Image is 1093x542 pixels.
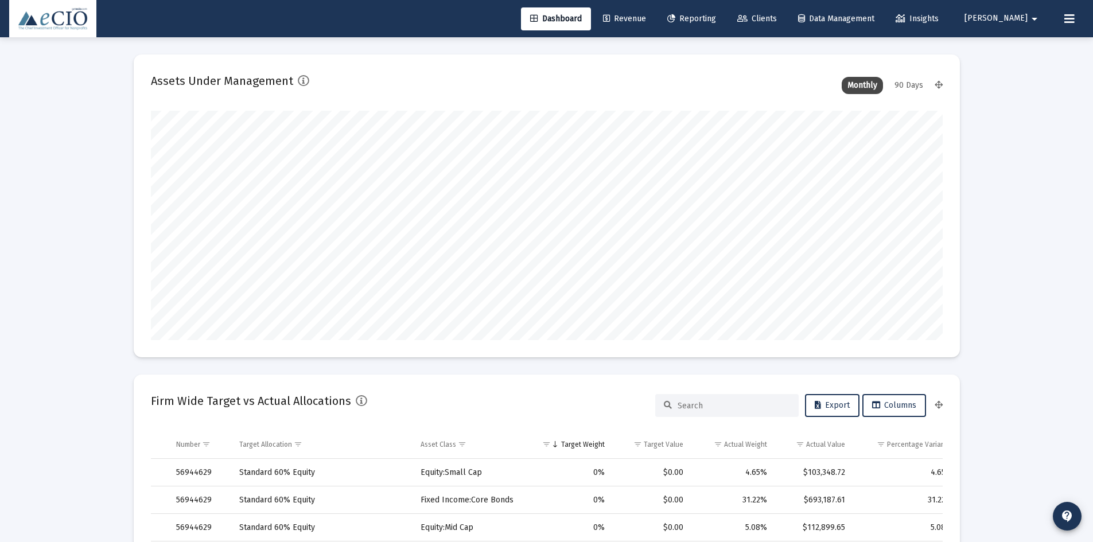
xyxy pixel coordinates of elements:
[861,494,952,506] div: 31.22%
[783,522,846,533] div: $112,899.65
[621,494,683,506] div: $0.00
[658,7,725,30] a: Reporting
[714,440,722,449] span: Show filter options for column 'Actual Weight'
[421,440,456,449] div: Asset Class
[613,431,691,458] td: Column Target Value
[889,77,929,94] div: 90 Days
[853,431,960,458] td: Column Percentage Variance
[699,522,767,533] div: 5.08%
[168,486,231,514] td: 56944629
[231,459,413,486] td: Standard 60% Equity
[796,440,804,449] span: Show filter options for column 'Actual Value'
[728,7,786,30] a: Clients
[239,440,292,449] div: Target Allocation
[561,440,605,449] div: Target Weight
[538,467,605,478] div: 0%
[530,14,582,24] span: Dashboard
[861,522,952,533] div: 5.08%
[806,440,845,449] div: Actual Value
[667,14,716,24] span: Reporting
[699,494,767,506] div: 31.22%
[789,7,884,30] a: Data Management
[877,440,885,449] span: Show filter options for column 'Percentage Variance'
[413,431,530,458] td: Column Asset Class
[621,467,683,478] div: $0.00
[168,459,231,486] td: 56944629
[521,7,591,30] a: Dashboard
[151,72,293,90] h2: Assets Under Management
[594,7,655,30] a: Revenue
[621,522,683,533] div: $0.00
[815,400,850,410] span: Export
[413,514,530,541] td: Equity:Mid Cap
[294,440,302,449] span: Show filter options for column 'Target Allocation'
[202,440,211,449] span: Show filter options for column 'Number'
[538,522,605,533] div: 0%
[842,77,883,94] div: Monthly
[896,14,939,24] span: Insights
[176,440,200,449] div: Number
[1060,509,1074,523] mat-icon: contact_support
[168,514,231,541] td: 56944629
[775,431,854,458] td: Column Actual Value
[413,486,530,514] td: Fixed Income:Core Bonds
[872,400,916,410] span: Columns
[737,14,777,24] span: Clients
[964,14,1028,24] span: [PERSON_NAME]
[644,440,683,449] div: Target Value
[861,467,952,478] div: 4.65%
[691,431,775,458] td: Column Actual Weight
[951,7,1055,30] button: [PERSON_NAME]
[413,459,530,486] td: Equity:Small Cap
[542,440,551,449] span: Show filter options for column 'Target Weight'
[783,494,846,506] div: $693,187.61
[862,394,926,417] button: Columns
[231,486,413,514] td: Standard 60% Equity
[530,431,613,458] td: Column Target Weight
[887,440,952,449] div: Percentage Variance
[458,440,466,449] span: Show filter options for column 'Asset Class'
[603,14,646,24] span: Revenue
[805,394,859,417] button: Export
[18,7,88,30] img: Dashboard
[1028,7,1041,30] mat-icon: arrow_drop_down
[699,467,767,478] div: 4.65%
[538,494,605,506] div: 0%
[798,14,874,24] span: Data Management
[633,440,642,449] span: Show filter options for column 'Target Value'
[678,401,790,411] input: Search
[886,7,948,30] a: Insights
[783,467,846,478] div: $103,348.72
[724,440,767,449] div: Actual Weight
[231,514,413,541] td: Standard 60% Equity
[168,431,231,458] td: Column Number
[231,431,413,458] td: Column Target Allocation
[151,392,351,410] h2: Firm Wide Target vs Actual Allocations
